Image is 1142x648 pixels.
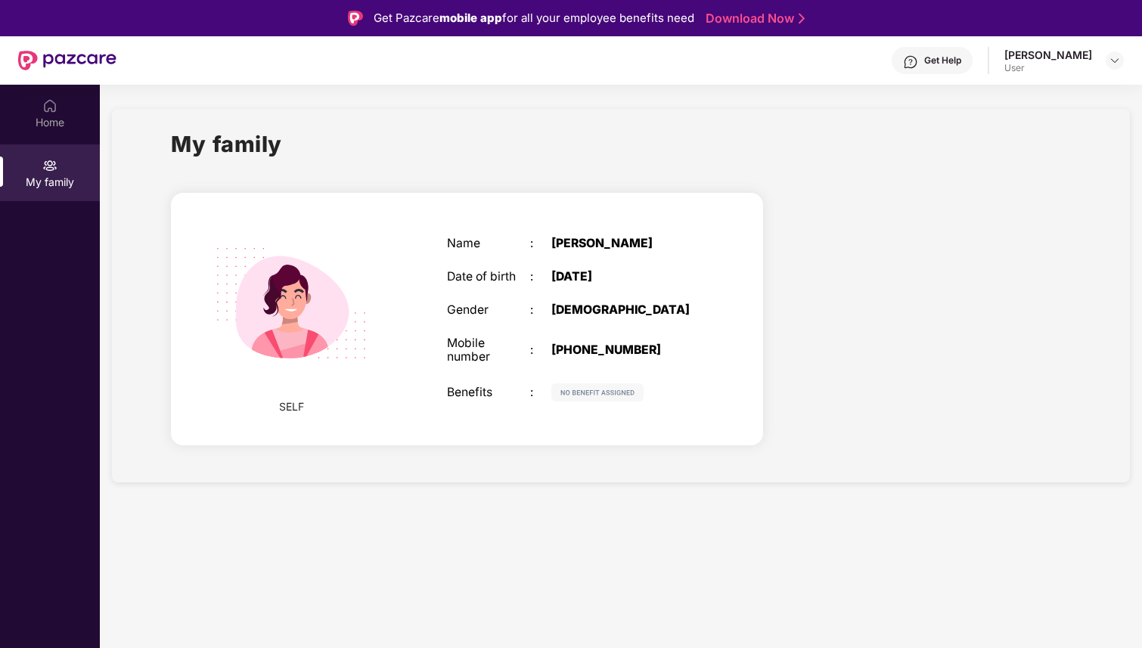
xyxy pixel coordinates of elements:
[551,237,697,251] div: [PERSON_NAME]
[447,303,530,318] div: Gender
[551,383,644,402] img: svg+xml;base64,PHN2ZyB4bWxucz0iaHR0cDovL3d3dy53My5vcmcvMjAwMC9zdmciIHdpZHRoPSIxMjIiIGhlaWdodD0iMj...
[530,303,551,318] div: :
[551,303,697,318] div: [DEMOGRAPHIC_DATA]
[530,237,551,251] div: :
[1109,54,1121,67] img: svg+xml;base64,PHN2ZyBpZD0iRHJvcGRvd24tMzJ4MzIiIHhtbG5zPSJodHRwOi8vd3d3LnczLm9yZy8yMDAwL3N2ZyIgd2...
[447,270,530,284] div: Date of birth
[1004,62,1092,74] div: User
[348,11,363,26] img: Logo
[530,343,551,358] div: :
[530,386,551,400] div: :
[551,343,697,358] div: [PHONE_NUMBER]
[551,270,697,284] div: [DATE]
[171,127,282,161] h1: My family
[903,54,918,70] img: svg+xml;base64,PHN2ZyBpZD0iSGVscC0zMngzMiIgeG1sbnM9Imh0dHA6Ly93d3cudzMub3JnLzIwMDAvc3ZnIiB3aWR0aD...
[1004,48,1092,62] div: [PERSON_NAME]
[374,9,694,27] div: Get Pazcare for all your employee benefits need
[706,11,800,26] a: Download Now
[530,270,551,284] div: :
[279,398,304,415] span: SELF
[42,98,57,113] img: svg+xml;base64,PHN2ZyBpZD0iSG9tZSIgeG1sbnM9Imh0dHA6Ly93d3cudzMub3JnLzIwMDAvc3ZnIiB3aWR0aD0iMjAiIG...
[799,11,805,26] img: Stroke
[196,208,386,398] img: svg+xml;base64,PHN2ZyB4bWxucz0iaHR0cDovL3d3dy53My5vcmcvMjAwMC9zdmciIHdpZHRoPSIyMjQiIGhlaWdodD0iMT...
[447,237,530,251] div: Name
[924,54,961,67] div: Get Help
[18,51,116,70] img: New Pazcare Logo
[447,336,530,364] div: Mobile number
[42,158,57,173] img: svg+xml;base64,PHN2ZyB3aWR0aD0iMjAiIGhlaWdodD0iMjAiIHZpZXdCb3g9IjAgMCAyMCAyMCIgZmlsbD0ibm9uZSIgeG...
[447,386,530,400] div: Benefits
[439,11,502,25] strong: mobile app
